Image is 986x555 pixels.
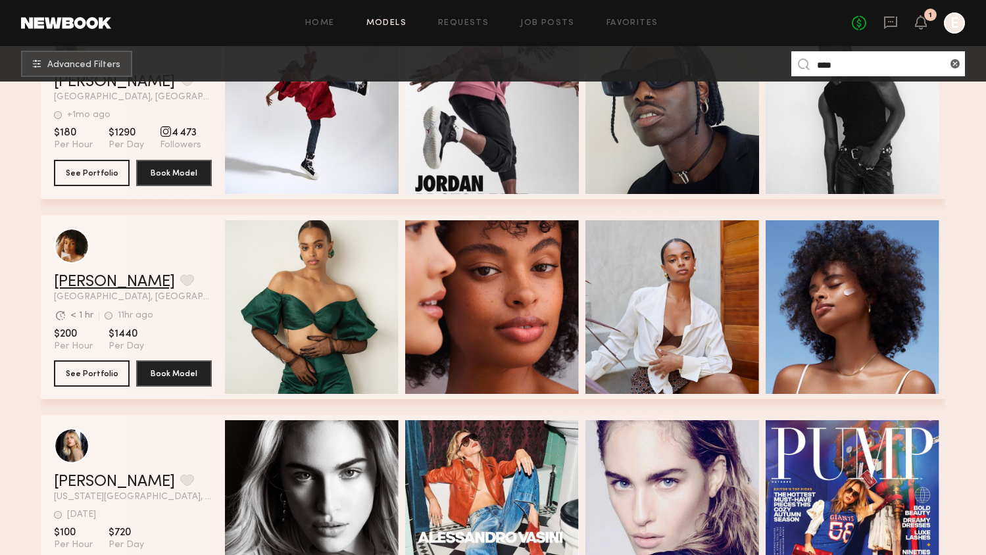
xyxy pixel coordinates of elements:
[21,51,132,77] button: Advanced Filters
[54,341,93,352] span: Per Hour
[944,12,965,34] a: E
[67,510,96,519] div: [DATE]
[67,110,111,120] div: +1mo ago
[70,311,93,320] div: < 1 hr
[54,74,175,90] a: [PERSON_NAME]
[366,19,407,28] a: Models
[109,539,144,551] span: Per Day
[47,60,120,70] span: Advanced Filters
[54,360,130,387] button: See Portfolio
[109,327,144,341] span: $1440
[929,12,932,19] div: 1
[54,293,212,302] span: [GEOGRAPHIC_DATA], [GEOGRAPHIC_DATA]
[54,93,212,102] span: [GEOGRAPHIC_DATA], [GEOGRAPHIC_DATA]
[118,311,153,320] div: 11hr ago
[54,327,93,341] span: $200
[305,19,335,28] a: Home
[109,341,144,352] span: Per Day
[109,526,144,539] span: $720
[520,19,575,28] a: Job Posts
[54,474,175,490] a: [PERSON_NAME]
[54,274,175,290] a: [PERSON_NAME]
[54,526,93,539] span: $100
[54,539,93,551] span: Per Hour
[54,126,93,139] span: $180
[160,139,201,151] span: Followers
[136,160,212,186] button: Book Model
[54,160,130,186] button: See Portfolio
[160,126,201,139] span: 4 473
[54,493,212,502] span: [US_STATE][GEOGRAPHIC_DATA], [GEOGRAPHIC_DATA]
[606,19,658,28] a: Favorites
[109,139,144,151] span: Per Day
[54,139,93,151] span: Per Hour
[136,360,212,387] button: Book Model
[109,126,144,139] span: $1290
[438,19,489,28] a: Requests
